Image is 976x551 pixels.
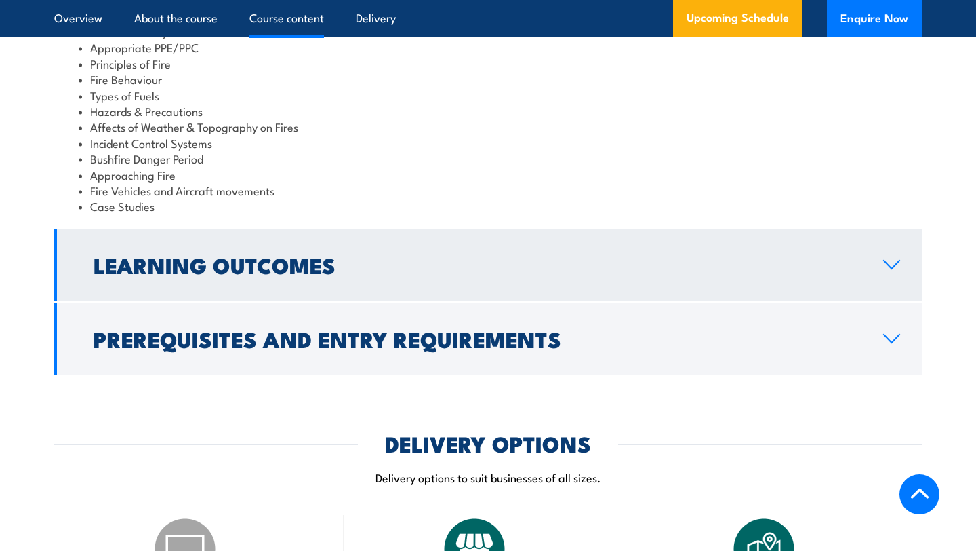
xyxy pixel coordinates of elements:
[385,434,591,453] h2: DELIVERY OPTIONS
[79,88,897,103] li: Types of Fuels
[79,167,897,183] li: Approaching Fire
[79,198,897,214] li: Case Studies
[79,56,897,71] li: Principles of Fire
[79,39,897,55] li: Appropriate PPE/PPC
[54,303,922,375] a: Prerequisites and Entry Requirements
[79,151,897,166] li: Bushfire Danger Period
[94,329,861,348] h2: Prerequisites and Entry Requirements
[94,255,861,274] h2: Learning Outcomes
[79,135,897,151] li: Incident Control Systems
[79,103,897,119] li: Hazards & Precautions
[54,229,922,301] a: Learning Outcomes
[54,470,922,485] p: Delivery options to suit businesses of all sizes.
[79,71,897,87] li: Fire Behaviour
[79,183,897,198] li: Fire Vehicles and Aircraft movements
[79,119,897,134] li: Affects of Weather & Topography on Fires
